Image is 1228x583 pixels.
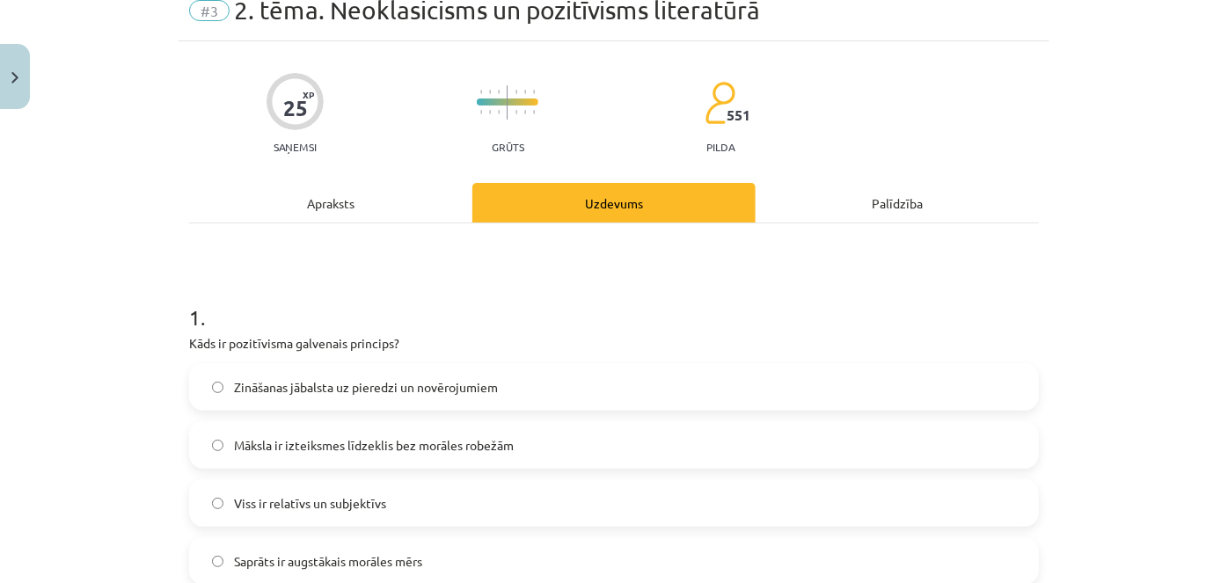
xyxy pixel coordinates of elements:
p: Saņemsi [267,141,324,153]
p: Kāds ir pozitīvisma galvenais princips? [189,334,1039,353]
img: icon-short-line-57e1e144782c952c97e751825c79c345078a6d821885a25fce030b3d8c18986b.svg [498,90,500,94]
img: icon-long-line-d9ea69661e0d244f92f715978eff75569469978d946b2353a9bb055b3ed8787d.svg [507,85,508,120]
input: Zināšanas jābalsta uz pieredzi un novērojumiem [212,382,223,393]
img: icon-short-line-57e1e144782c952c97e751825c79c345078a6d821885a25fce030b3d8c18986b.svg [524,110,526,114]
div: Apraksts [189,183,472,222]
p: pilda [706,141,735,153]
div: Uzdevums [472,183,756,222]
h1: 1 . [189,274,1039,329]
p: Grūts [492,141,524,153]
img: icon-short-line-57e1e144782c952c97e751825c79c345078a6d821885a25fce030b3d8c18986b.svg [533,90,535,94]
input: Viss ir relatīvs un subjektīvs [212,498,223,509]
div: 25 [283,96,308,120]
img: icon-short-line-57e1e144782c952c97e751825c79c345078a6d821885a25fce030b3d8c18986b.svg [524,90,526,94]
img: icon-short-line-57e1e144782c952c97e751825c79c345078a6d821885a25fce030b3d8c18986b.svg [480,110,482,114]
img: icon-close-lesson-0947bae3869378f0d4975bcd49f059093ad1ed9edebbc8119c70593378902aed.svg [11,72,18,84]
img: icon-short-line-57e1e144782c952c97e751825c79c345078a6d821885a25fce030b3d8c18986b.svg [498,110,500,114]
input: Māksla ir izteiksmes līdzeklis bez morāles robežām [212,440,223,451]
img: students-c634bb4e5e11cddfef0936a35e636f08e4e9abd3cc4e673bd6f9a4125e45ecb1.svg [705,81,735,125]
span: Zināšanas jābalsta uz pieredzi un novērojumiem [234,378,498,397]
img: icon-short-line-57e1e144782c952c97e751825c79c345078a6d821885a25fce030b3d8c18986b.svg [515,110,517,114]
span: Viss ir relatīvs un subjektīvs [234,494,386,513]
span: XP [303,90,314,99]
div: Palīdzība [756,183,1039,222]
img: icon-short-line-57e1e144782c952c97e751825c79c345078a6d821885a25fce030b3d8c18986b.svg [489,110,491,114]
span: Saprāts ir augstākais morāles mērs [234,552,422,571]
input: Saprāts ir augstākais morāles mērs [212,556,223,567]
span: Māksla ir izteiksmes līdzeklis bez morāles robežām [234,436,514,455]
span: 551 [727,107,750,123]
img: icon-short-line-57e1e144782c952c97e751825c79c345078a6d821885a25fce030b3d8c18986b.svg [480,90,482,94]
img: icon-short-line-57e1e144782c952c97e751825c79c345078a6d821885a25fce030b3d8c18986b.svg [489,90,491,94]
img: icon-short-line-57e1e144782c952c97e751825c79c345078a6d821885a25fce030b3d8c18986b.svg [515,90,517,94]
img: icon-short-line-57e1e144782c952c97e751825c79c345078a6d821885a25fce030b3d8c18986b.svg [533,110,535,114]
